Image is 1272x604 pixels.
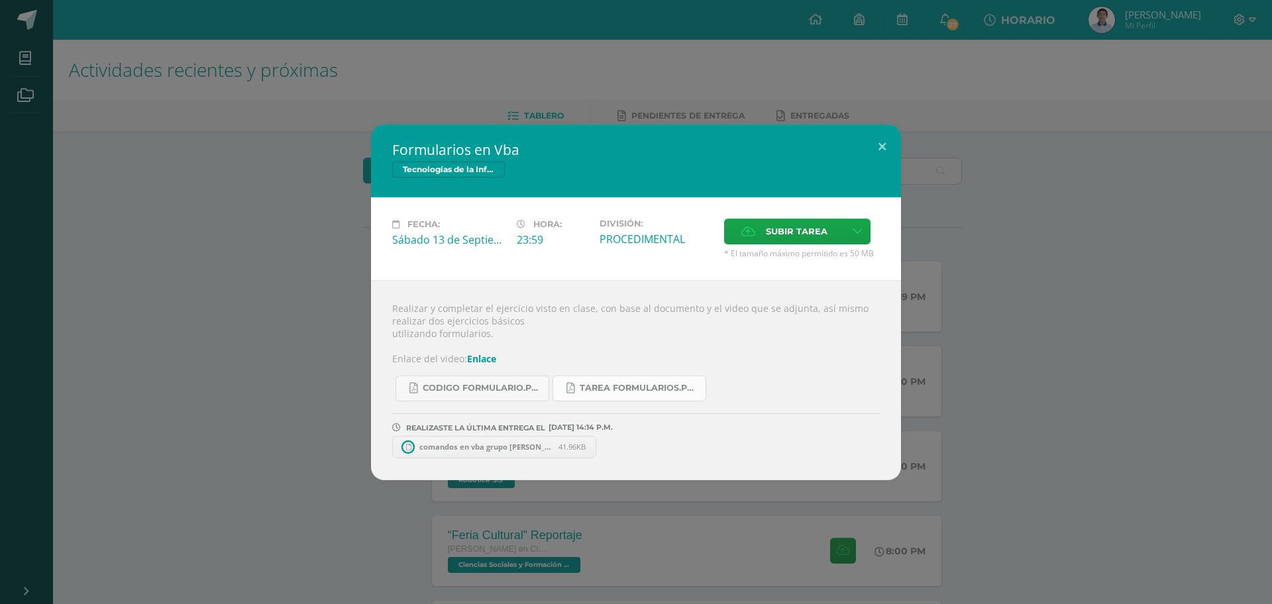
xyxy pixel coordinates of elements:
[413,442,558,452] span: comandos en vba grupo [PERSON_NAME] 5.3.xlsm
[553,376,706,401] a: Tarea formularios.pdf
[863,125,901,170] button: Close (Esc)
[392,232,506,247] div: Sábado 13 de Septiembre
[724,248,880,259] span: * El tamaño máximo permitido es 50 MB
[396,376,549,401] a: CODIGO formulario.pdf
[600,232,714,246] div: PROCEDIMENTAL
[545,427,613,428] span: [DATE] 14:14 P.M.
[423,383,542,393] span: CODIGO formulario.pdf
[558,442,586,452] span: 41.96KB
[392,162,505,177] span: Tecnologías de la Información y Comunicación 5
[392,436,596,458] a: comandos en vba grupo [PERSON_NAME] 5.3.xlsm 41.96KB
[766,219,827,244] span: Subir tarea
[467,352,496,365] a: Enlace
[371,280,901,480] div: Realizar y completar el ejercicio visto en clase, con base al documento y el video que se adjunta...
[517,232,589,247] div: 23:59
[407,219,440,229] span: Fecha:
[533,219,562,229] span: Hora:
[406,423,545,432] span: REALIZASTE LA ÚLTIMA ENTREGA EL
[600,219,714,228] label: División:
[580,383,699,393] span: Tarea formularios.pdf
[392,140,880,159] h2: Formularios en Vba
